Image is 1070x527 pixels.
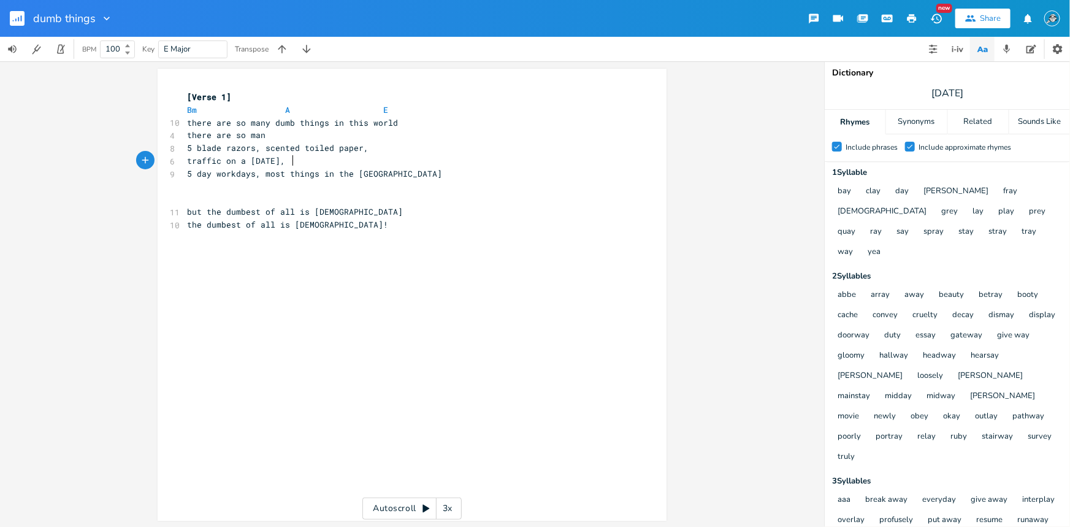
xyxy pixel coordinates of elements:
[285,104,290,115] span: A
[988,227,1007,237] button: stray
[917,432,936,442] button: relay
[998,207,1014,217] button: play
[838,247,853,258] button: way
[832,272,1063,280] div: 2 Syllable s
[187,155,285,166] span: traffic on a [DATE],
[870,227,882,237] button: ray
[1029,207,1045,217] button: prey
[825,110,885,134] div: Rhymes
[970,391,1035,402] button: [PERSON_NAME]
[895,187,909,197] button: day
[838,187,851,197] button: bay
[922,495,956,506] button: everyday
[1022,495,1055,506] button: interplay
[838,351,865,361] button: gloomy
[865,495,908,506] button: break away
[1044,10,1060,26] img: ziadhr
[235,45,269,53] div: Transpose
[1017,515,1049,526] button: runaway
[950,432,967,442] button: ruby
[187,168,442,179] span: 5 day workdays, most things in the [GEOGRAPHIC_DATA]
[33,13,96,24] span: dumb things
[838,452,855,463] button: truly
[164,44,191,55] span: E Major
[904,290,924,301] button: away
[866,187,881,197] button: clay
[82,46,96,53] div: BPM
[187,219,388,230] span: the dumbest of all is [DEMOGRAPHIC_DATA]!
[838,290,856,301] button: abbe
[915,331,936,341] button: essay
[912,310,938,321] button: cruelty
[838,391,870,402] button: mainstay
[896,227,909,237] button: say
[971,495,1007,506] button: give away
[874,412,896,422] button: newly
[948,110,1009,134] div: Related
[917,371,943,382] button: loosely
[1028,432,1052,442] button: survey
[846,144,898,151] div: Include phrases
[838,331,869,341] button: doorway
[885,391,912,402] button: midday
[924,7,949,29] button: New
[187,129,266,140] span: there are so man
[952,310,974,321] button: decay
[362,498,462,520] div: Autoscroll
[923,227,944,237] button: spray
[958,227,974,237] button: stay
[838,432,861,442] button: poorly
[187,117,398,128] span: there are so many dumb things in this world
[955,9,1011,28] button: Share
[871,290,890,301] button: array
[838,371,903,382] button: [PERSON_NAME]
[923,187,988,197] button: [PERSON_NAME]
[939,290,964,301] button: beauty
[868,247,881,258] button: yea
[976,515,1003,526] button: resume
[982,432,1013,442] button: stairway
[980,13,1001,24] div: Share
[832,477,1063,485] div: 3 Syllable s
[838,207,927,217] button: [DEMOGRAPHIC_DATA]
[911,412,928,422] button: obey
[950,331,982,341] button: gateway
[832,169,1063,177] div: 1 Syllable
[971,351,999,361] button: hearsay
[884,331,901,341] button: duty
[979,290,1003,301] button: betray
[973,207,984,217] button: lay
[975,412,998,422] button: outlay
[838,227,855,237] button: quay
[383,104,388,115] span: E
[941,207,958,217] button: grey
[927,391,955,402] button: midway
[1003,187,1017,197] button: fray
[838,412,859,422] button: movie
[958,371,1023,382] button: [PERSON_NAME]
[988,310,1014,321] button: dismay
[187,91,231,102] span: [Verse 1]
[838,515,865,526] button: overlay
[936,4,952,13] div: New
[187,142,369,153] span: 5 blade razors, scented toiled paper,
[923,351,956,361] button: headway
[919,144,1011,151] div: Include approximate rhymes
[832,69,1063,77] div: Dictionary
[1012,412,1044,422] button: pathway
[838,495,850,506] button: aaa
[1009,110,1070,134] div: Sounds Like
[1029,310,1055,321] button: display
[879,515,913,526] button: profusely
[997,331,1030,341] button: give way
[886,110,947,134] div: Synonyms
[879,351,908,361] button: hallway
[1022,227,1036,237] button: tray
[876,432,903,442] button: portray
[838,310,858,321] button: cache
[142,45,155,53] div: Key
[943,412,960,422] button: okay
[928,515,961,526] button: put away
[873,310,898,321] button: convey
[931,87,963,101] span: [DATE]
